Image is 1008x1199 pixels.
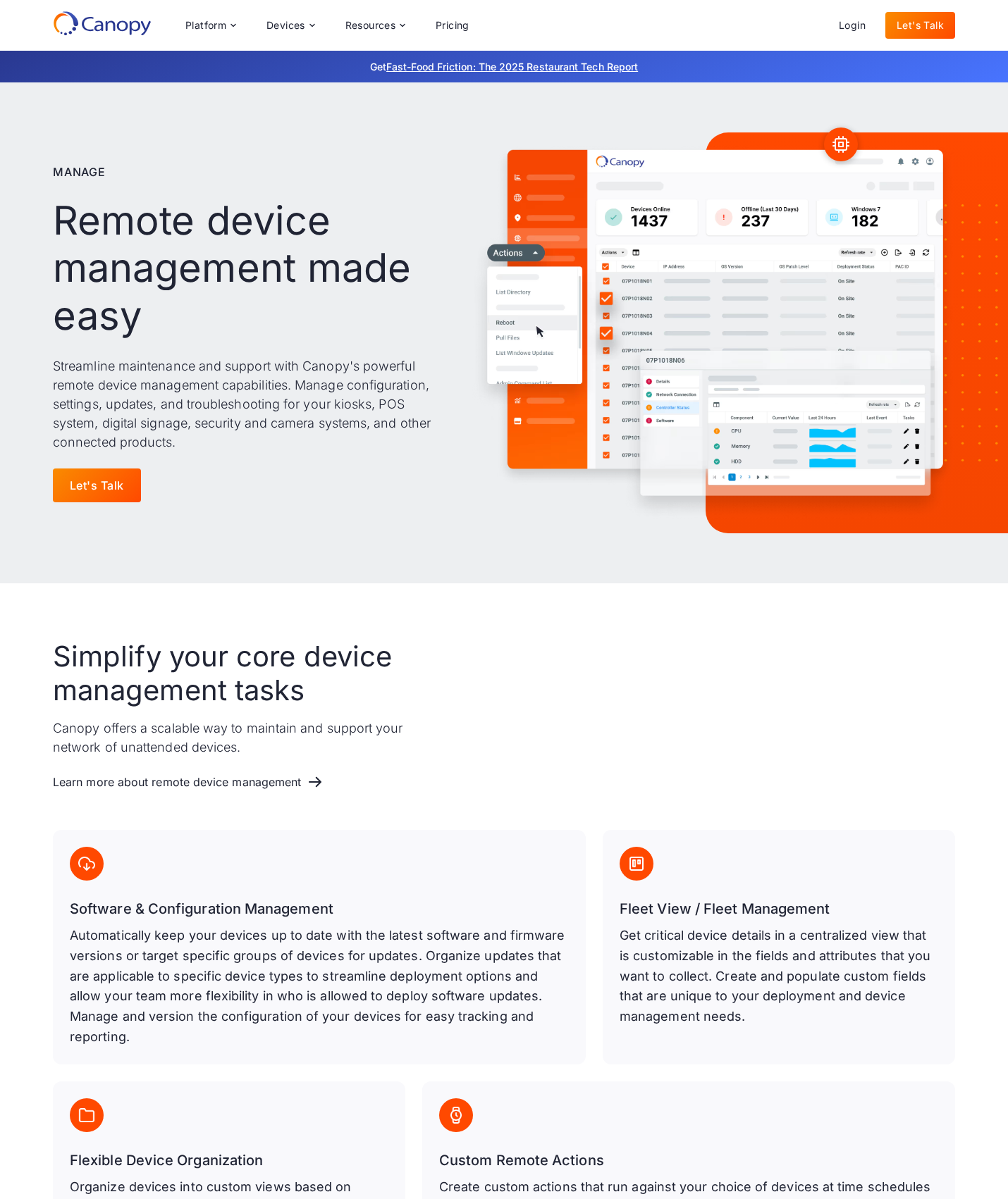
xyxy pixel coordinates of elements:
[255,11,326,39] div: Devices
[53,356,441,452] p: Streamline maintenance and support with Canopy's powerful remote device management capabilities. ...
[828,12,877,39] a: Login
[439,1149,938,1172] h3: Custom Remote Actions
[345,20,396,30] div: Resources
[53,719,436,757] p: Canopy offers a scalable way to maintain and support your network of unattended devices.
[53,640,436,707] h2: Simplify your core device management tasks
[70,897,569,920] h3: Software & Configuration Management
[53,163,106,180] p: Manage
[174,11,247,39] div: Platform
[885,12,955,39] a: Let's Talk
[620,926,938,1027] p: Get critical device details in a centralized view that is customizable in the fields and attribut...
[70,1149,388,1172] h3: Flexible Device Organization
[53,468,141,502] a: Let's Talk
[70,926,569,1048] p: Automatically keep your devices up to date with the latest software and firmware versions or targ...
[386,61,638,73] a: Fast-Food Friction: The 2025 Restaurant Tech Report
[53,197,441,340] h1: Remote device management made easy
[334,11,416,39] div: Resources
[266,20,305,30] div: Devices
[185,20,226,30] div: Platform
[424,12,481,39] a: Pricing
[620,897,938,920] h3: Fleet View / Fleet Management
[159,59,849,74] p: Get
[53,776,301,789] div: Learn more about remote device management
[53,768,324,796] a: Learn more about remote device management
